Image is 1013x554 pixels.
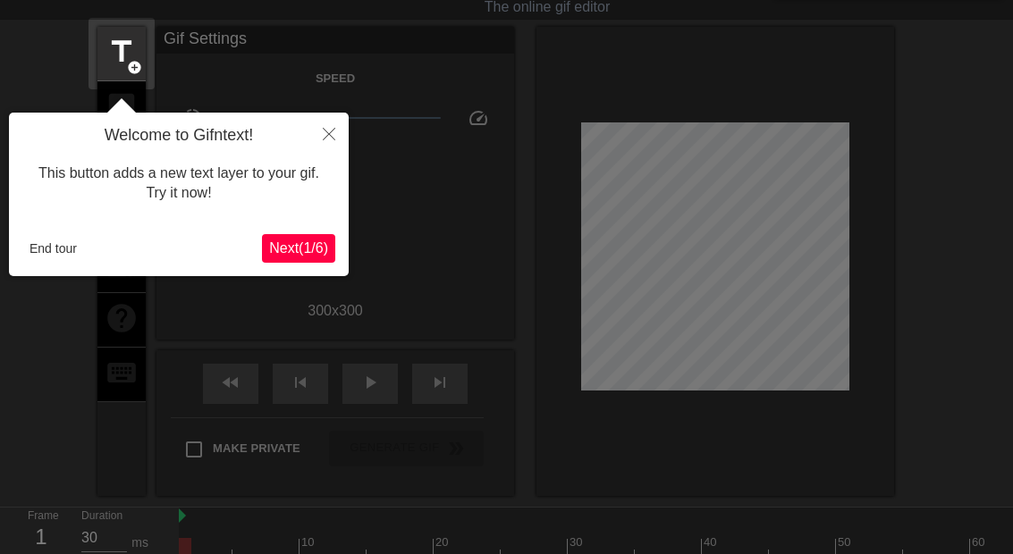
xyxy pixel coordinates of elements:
div: This button adds a new text layer to your gif. Try it now! [22,146,335,222]
button: Next [262,234,335,263]
span: Next ( 1 / 6 ) [269,240,328,256]
h4: Welcome to Gifntext! [22,126,335,146]
button: End tour [22,235,84,262]
button: Close [309,113,349,154]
